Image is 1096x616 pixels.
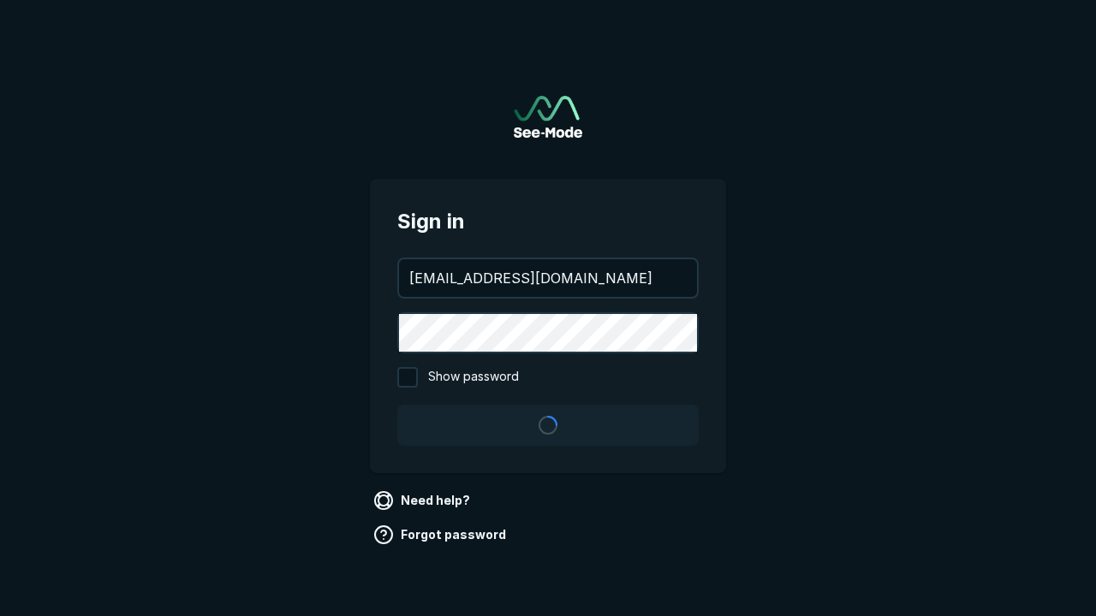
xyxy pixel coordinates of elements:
a: Need help? [370,487,477,514]
a: Forgot password [370,521,513,548]
a: Go to sign in [514,96,582,138]
input: your@email.com [399,259,697,297]
img: See-Mode Logo [514,96,582,138]
span: Sign in [397,206,699,237]
span: Show password [428,367,519,388]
